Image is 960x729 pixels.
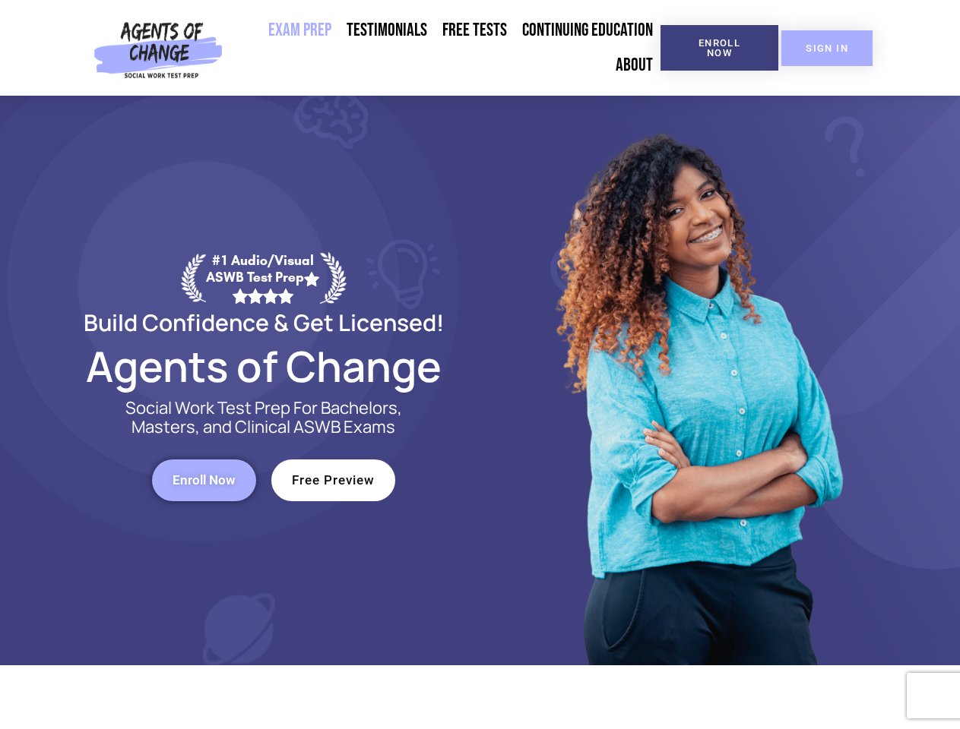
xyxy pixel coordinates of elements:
[47,349,480,383] h2: Agents of Change
[661,25,778,71] a: Enroll Now
[108,399,420,437] p: Social Work Test Prep For Bachelors, Masters, and Clinical ASWB Exams
[292,474,375,487] span: Free Preview
[206,252,320,303] div: #1 Audio/Visual ASWB Test Prep
[173,474,236,487] span: Enroll Now
[271,459,395,501] a: Free Preview
[515,13,661,48] a: Continuing Education
[229,13,661,83] nav: Menu
[685,38,754,58] span: Enroll Now
[152,459,256,501] a: Enroll Now
[435,13,515,48] a: Free Tests
[608,48,661,83] a: About
[545,96,849,665] img: Website Image 1 (1)
[339,13,435,48] a: Testimonials
[806,43,848,53] span: SIGN IN
[47,311,480,333] h2: Build Confidence & Get Licensed!
[261,13,339,48] a: Exam Prep
[781,30,873,66] a: SIGN IN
